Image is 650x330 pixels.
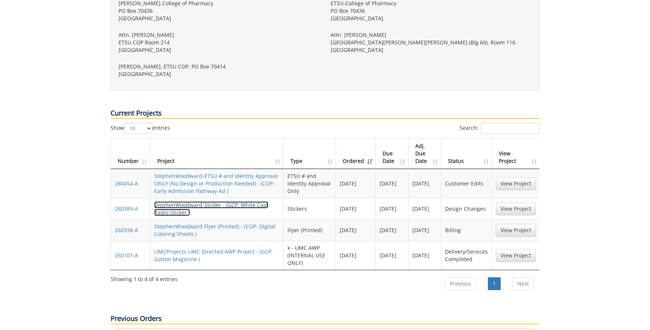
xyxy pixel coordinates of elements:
td: [DATE] [376,169,409,198]
td: [DATE] [336,198,376,219]
td: [DATE] [409,198,441,219]
p: ETSU COP Room 214 [118,39,319,46]
th: Status: activate to sort column ascending [441,138,492,169]
a: View Project [496,224,536,237]
select: Showentries [124,123,152,134]
label: Show entries [111,123,170,134]
p: Attn. [PERSON_NAME] [118,31,319,39]
td: [DATE] [376,198,409,219]
th: Type: activate to sort column ascending [284,138,336,169]
p: [GEOGRAPHIC_DATA] [118,15,319,22]
td: [DATE] [376,241,409,270]
p: [GEOGRAPHIC_DATA] [331,15,532,22]
p: [GEOGRAPHIC_DATA] [118,70,319,78]
p: [GEOGRAPHIC_DATA] [118,46,319,54]
a: 260338-A [115,227,138,234]
a: 260389-A [115,205,138,212]
p: [GEOGRAPHIC_DATA][PERSON_NAME][PERSON_NAME] (Blg 60), Room 116 [331,39,532,46]
p: PO Box 70436 [331,7,532,15]
td: ETSU # and Identity Approval Only [284,169,336,198]
a: View Project [496,177,536,190]
th: Due Date: activate to sort column ascending [376,138,409,169]
th: View Project: activate to sort column ascending [492,138,540,169]
td: [DATE] [409,169,441,198]
p: Previous Orders [111,314,539,324]
p: [GEOGRAPHIC_DATA] [331,46,532,54]
td: Stickers [284,198,336,219]
td: Flyer (Printed) [284,219,336,241]
td: [DATE] [409,219,441,241]
a: StephenWoodward-Flyer (Printed) - (COP: Digital Coloring Sheets ) [154,223,275,237]
td: x - UMC AWP (INTERNAL USE ONLY) [284,241,336,270]
label: Search: [460,123,539,134]
a: 1 [488,277,501,290]
a: StephenWoodward-Sticker - (GCP: White Coat Radio Sticker ) [154,201,268,216]
div: Showing 1 to 4 of 4 entries [111,272,178,283]
a: UMCProjects-UMC Directed AWP Project - (GCP: Gatton Magazine ) [154,248,273,263]
p: Attn. [PERSON_NAME] [331,31,532,39]
th: Number: activate to sort column ascending [111,138,150,169]
td: Design Changes [441,198,492,219]
td: [DATE] [376,219,409,241]
td: Billing [441,219,492,241]
a: View Project [496,202,536,215]
a: Previous [445,277,476,290]
td: [DATE] [336,241,376,270]
a: Next [512,277,534,290]
td: Customer Edits [441,169,492,198]
th: Project: activate to sort column ascending [150,138,284,169]
th: Adj. Due Date: activate to sort column ascending [409,138,441,169]
a: 260107-A [115,252,138,259]
a: 260454-A [115,180,138,187]
p: PO Box 70436 [118,7,319,15]
td: [DATE] [336,169,376,198]
p: Current Projects [111,108,539,119]
a: StephenWoodward-ETSU # and Identity Approval ONLY (No Design or Production Needed) - (COP: Early ... [154,172,278,195]
td: [DATE] [409,241,441,270]
th: Ordered: activate to sort column ascending [336,138,376,169]
a: View Project [496,249,536,262]
td: [DATE] [336,219,376,241]
input: Search: [481,123,539,134]
td: Delivery/Services Completed [441,241,492,270]
p: [PERSON_NAME], ETSU COP, PO Box 70414 [118,63,319,70]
